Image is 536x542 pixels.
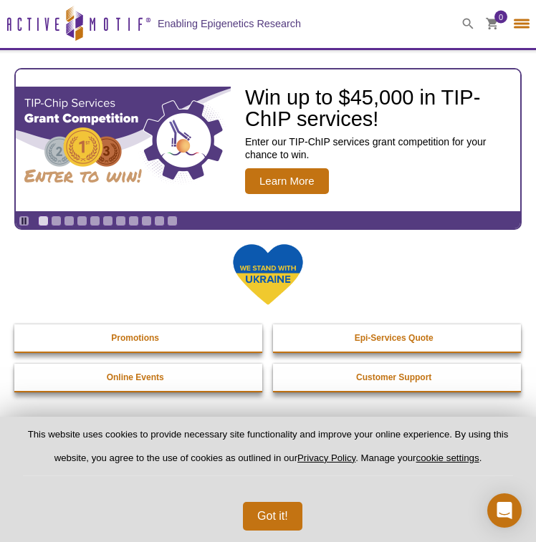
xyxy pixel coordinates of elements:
span: Learn More [245,168,329,194]
a: Go to slide 3 [64,216,75,226]
strong: Promotions [111,333,159,343]
span: 0 [499,11,503,24]
strong: Epi-Services Quote [355,333,434,343]
a: Toggle autoplay [19,216,29,226]
a: Go to slide 2 [51,216,62,226]
a: Go to slide 10 [154,216,165,226]
button: Got it! [243,502,302,531]
a: Go to slide 5 [90,216,100,226]
a: Privacy Policy [297,453,355,463]
a: Promotions [14,324,256,352]
p: This website uses cookies to provide necessary site functionality and improve your online experie... [23,428,513,476]
p: Enter our TIP-ChIP services grant competition for your chance to win. [245,135,513,161]
strong: Customer Support [356,372,431,382]
a: Go to slide 9 [141,216,152,226]
a: Go to slide 4 [77,216,87,226]
a: Epi-Services Quote [273,324,515,352]
a: TIP-ChIP Services Grant Competition Win up to $45,000 in TIP-ChIP services! Enter our TIP-ChIP se... [16,69,520,211]
strong: Online Events [107,372,164,382]
h2: Win up to $45,000 in TIP-ChIP services! [245,87,513,130]
a: Online Events [14,364,256,391]
div: Open Intercom Messenger [487,493,522,528]
article: TIP-ChIP Services Grant Competition [16,69,520,211]
a: Go to slide 11 [167,216,178,226]
a: Customer Support [273,364,515,391]
a: 0 [486,18,499,33]
a: Go to slide 1 [38,216,49,226]
a: Go to slide 7 [115,216,126,226]
a: Go to slide 8 [128,216,139,226]
img: TIP-ChIP Services Grant Competition [16,87,231,194]
img: We Stand With Ukraine [232,243,304,306]
button: cookie settings [416,453,479,463]
h2: Enabling Epigenetics Research [158,17,301,30]
a: Go to slide 6 [102,216,113,226]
